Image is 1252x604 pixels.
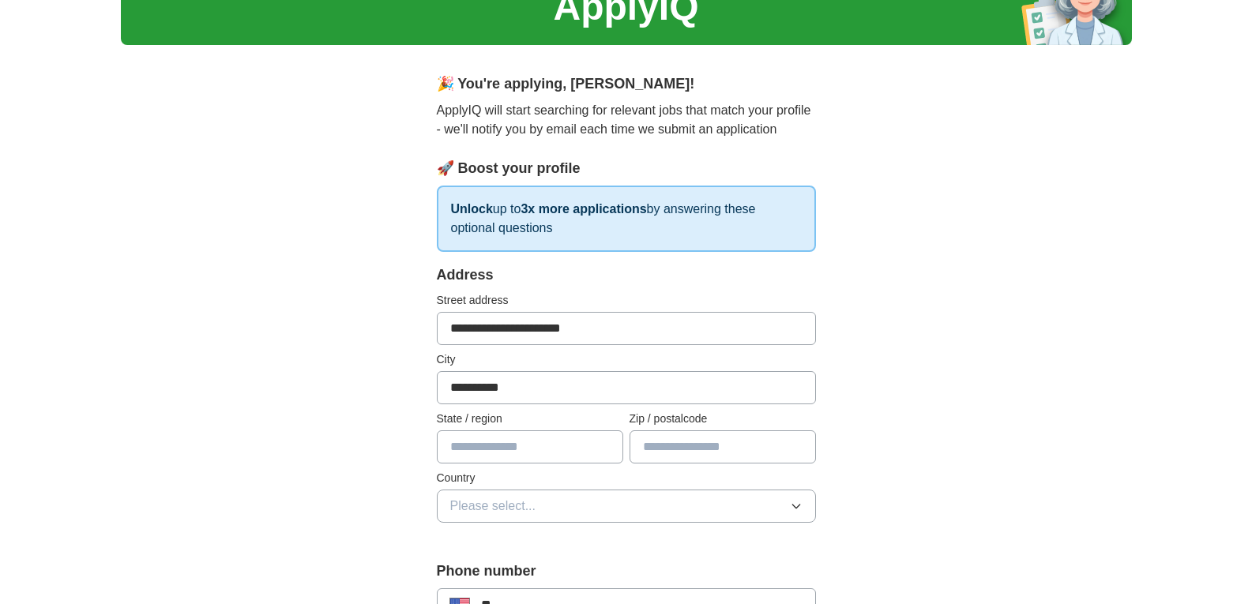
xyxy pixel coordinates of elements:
[437,264,816,286] div: Address
[437,411,623,427] label: State / region
[451,202,493,216] strong: Unlock
[437,292,816,309] label: Street address
[437,101,816,139] p: ApplyIQ will start searching for relevant jobs that match your profile - we'll notify you by emai...
[450,497,536,516] span: Please select...
[630,411,816,427] label: Zip / postalcode
[437,186,816,252] p: up to by answering these optional questions
[437,470,816,486] label: Country
[437,351,816,368] label: City
[437,561,816,582] label: Phone number
[521,202,646,216] strong: 3x more applications
[437,490,816,523] button: Please select...
[437,73,816,95] div: 🎉 You're applying , [PERSON_NAME] !
[437,158,816,179] div: 🚀 Boost your profile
